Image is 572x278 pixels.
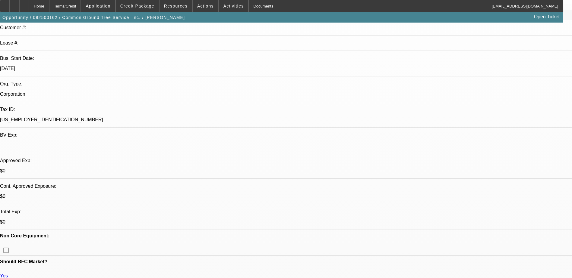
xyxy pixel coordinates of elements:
button: Actions [193,0,218,12]
span: Activities [223,4,244,8]
button: Credit Package [116,0,159,12]
button: Activities [219,0,248,12]
button: Resources [160,0,192,12]
a: Open Ticket [532,12,562,22]
span: Credit Package [120,4,154,8]
button: Application [81,0,115,12]
span: Application [86,4,110,8]
span: Opportunity / 092500162 / Common Ground Tree Service, Inc. / [PERSON_NAME] [2,15,185,20]
span: Actions [197,4,214,8]
span: Resources [164,4,188,8]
